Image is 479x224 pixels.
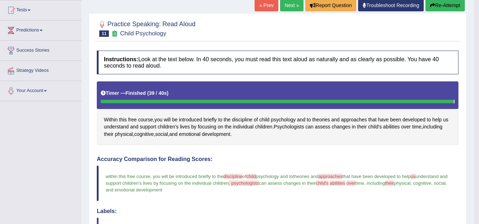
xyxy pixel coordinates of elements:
h4: Labels: [97,208,458,214]
span: Click to see word definition [134,131,154,138]
span: Click to see word definition [164,116,171,124]
span: Click to see word definition [423,123,442,131]
span: Click to see word definition [198,123,216,131]
span: Click to see word definition [368,116,377,124]
span: Click to see word definition [224,116,230,124]
span: cognitive [413,180,431,186]
span: Click to see word definition [202,131,230,138]
span: time [356,180,364,186]
span: 11 [99,30,109,37]
small: Child Psychology [120,30,166,37]
span: , [431,180,433,186]
span: Click to see word definition [115,131,133,138]
span: Click to see word definition [307,116,311,124]
span: over [346,180,355,186]
span: can assess changes in their [259,180,316,186]
span: Click to see word definition [341,116,367,124]
span: Click to see word definition [297,116,305,124]
b: ) [167,90,169,96]
span: Click to see word definition [128,116,137,124]
span: within this free course [106,174,150,179]
span: Click to see word definition [443,116,449,124]
span: Click to see word definition [352,123,356,131]
span: Click to see word definition [331,116,339,124]
span: approaches [318,174,342,179]
span: Click to see word definition [154,116,162,124]
span: Click to see word definition [255,123,272,131]
span: Click to see word definition [169,131,177,138]
span: Click to see word definition [225,123,232,131]
span: Click to see word definition [104,116,118,124]
span: , [150,174,152,179]
span: . psychologists [229,180,259,186]
span: Click to see word definition [401,123,411,131]
span: discipline [223,174,242,179]
span: Click to see word definition [306,123,314,131]
span: Click to see word definition [180,123,190,131]
span: Click to see word definition [383,123,400,131]
span: , [446,180,447,186]
span: Click to see word definition [254,116,258,124]
span: physical [394,180,411,186]
span: Click to see word definition [191,123,196,131]
span: child [246,174,256,179]
span: their [385,180,394,186]
b: Finished [126,90,146,96]
span: Click to see word definition [218,123,223,131]
a: Tests [0,0,81,18]
span: Click to see word definition [378,116,389,124]
span: Click to see word definition [357,123,367,131]
a: Your Account [0,81,81,99]
span: including [367,180,385,186]
span: theories and [293,174,318,179]
span: Click to see word definition [130,123,138,131]
span: Click to see word definition [271,116,296,124]
span: Click to see word definition [427,116,431,124]
h4: Look at the text below. In 40 seconds, you must read this text aloud as naturally and as clearly ... [97,51,458,74]
span: Click to see word definition [312,116,330,124]
span: Click to see word definition [204,116,217,124]
span: Click to see word definition [158,123,179,131]
span: Click to see word definition [140,123,156,131]
span: abilities [330,180,345,186]
a: Success Stories [0,41,81,58]
span: Click to see word definition [332,123,350,131]
span: Click to see word definition [104,131,113,138]
span: you will be introduced briefly to the [153,174,223,179]
b: 39 / 40s [149,90,167,96]
span: Click to see word definition [138,116,153,124]
span: Click to see word definition [104,123,129,131]
h4: Accuracy Comparison for Reading Scores: [97,156,458,162]
span: Click to see word definition [368,123,381,131]
b: Instructions: [104,56,138,62]
span: psychology and to [256,174,293,179]
h5: Timer — [101,91,168,96]
a: Strategy Videos [0,61,81,79]
span: , [364,180,366,186]
a: Predictions [0,21,81,38]
h2: Practice Speaking: Read Aloud [97,19,195,37]
div: , . , , , , . [97,81,458,145]
span: Click to see word definition [402,116,425,124]
span: Click to see word definition [233,123,254,131]
span: that have been developed to help [342,174,411,179]
span: Click to see word definition [412,123,421,131]
span: Click to see word definition [274,123,304,131]
span: Click to see word definition [259,116,269,124]
span: Click to see word definition [179,131,201,138]
span: Click to see word definition [119,116,127,124]
span: Click to see word definition [432,116,441,124]
span: Click to see word definition [172,116,178,124]
small: Exam occurring question [111,30,118,37]
span: , [411,180,412,186]
span: Click to see word definition [218,116,222,124]
b: ( [147,90,149,96]
span: Click to see word definition [232,116,252,124]
span: of [243,174,246,179]
span: Click to see word definition [155,131,168,138]
span: Click to see word definition [179,116,202,124]
span: Click to see word definition [315,123,330,131]
span: and emotional development [106,187,162,193]
span: Click to see word definition [390,116,401,124]
span: child's [316,180,329,186]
